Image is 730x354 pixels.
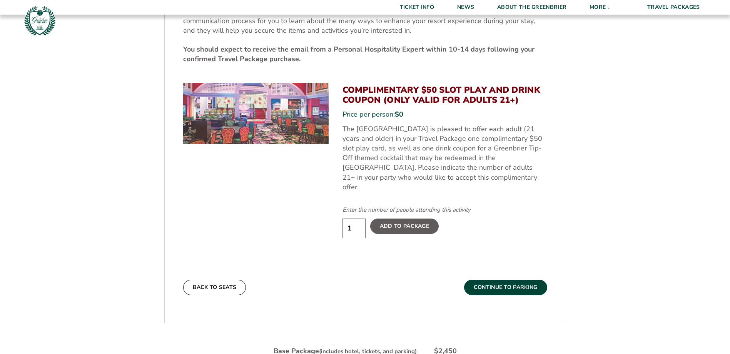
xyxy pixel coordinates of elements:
strong: You should expect to receive the email from a Personal Hospitality Expert within 10-14 days follo... [183,45,535,63]
p: The [GEOGRAPHIC_DATA] is pleased to offer each adult (21 years and older) in your Travel Package ... [342,124,547,192]
label: Add To Package [370,219,439,234]
img: Greenbrier Tip-Off [23,4,57,37]
div: Enter the number of people attending this activity [342,206,547,214]
h3: Complimentary $50 Slot Play and Drink Coupon (Only Valid for Adults 21+) [342,85,547,105]
img: Complimentary $50 Slot Play and Drink Coupon (Only Valid for Adults 21+) [183,83,329,144]
span: $0 [395,110,403,119]
button: Continue To Parking [464,280,547,295]
div: Price per person: [342,110,547,119]
button: Back To Seats [183,280,246,295]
